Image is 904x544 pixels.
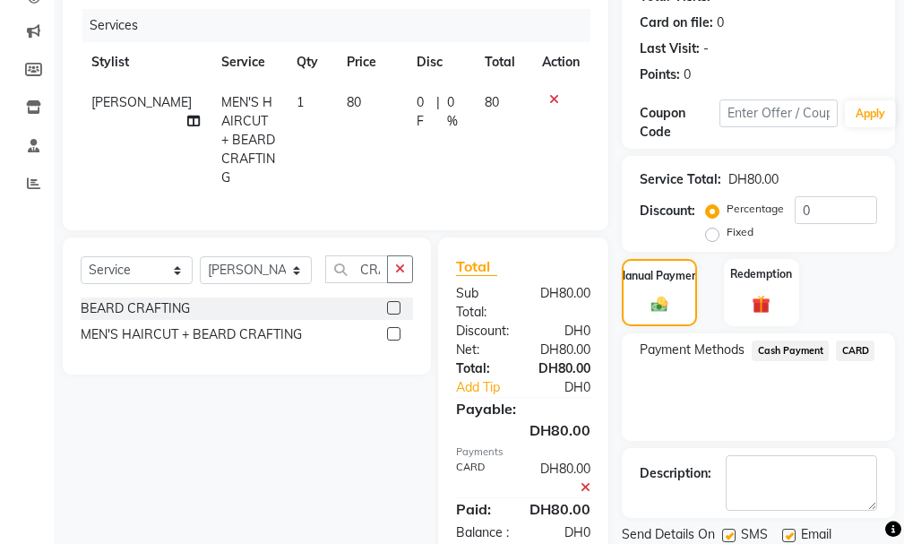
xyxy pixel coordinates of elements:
[640,202,695,220] div: Discount:
[640,39,700,58] div: Last Visit:
[221,94,275,186] span: MEN'S HAIRCUT + BEARD CRAFTING
[474,42,531,82] th: Total
[531,42,590,82] th: Action
[417,93,430,131] span: 0 F
[616,268,702,284] label: Manual Payment
[443,341,523,359] div: Net:
[81,299,190,318] div: BEARD CRAFTING
[81,325,302,344] div: MEN'S HAIRCUT + BEARD CRAFTING
[845,100,896,127] button: Apply
[640,13,713,32] div: Card on file:
[523,523,604,542] div: DH0
[684,65,691,84] div: 0
[836,341,874,361] span: CARD
[347,94,361,110] span: 80
[719,99,838,127] input: Enter Offer / Coupon Code
[443,398,604,419] div: Payable:
[746,293,776,315] img: _gift.svg
[443,378,537,397] a: Add Tip
[336,42,406,82] th: Price
[443,419,604,441] div: DH80.00
[523,341,604,359] div: DH80.00
[485,94,499,110] span: 80
[81,42,211,82] th: Stylist
[640,65,680,84] div: Points:
[91,94,192,110] span: [PERSON_NAME]
[443,460,523,497] div: CARD
[717,13,724,32] div: 0
[211,42,286,82] th: Service
[443,284,523,322] div: Sub Total:
[286,42,336,82] th: Qty
[456,257,497,276] span: Total
[728,170,779,189] div: DH80.00
[640,104,719,142] div: Coupon Code
[537,378,604,397] div: DH0
[456,445,590,460] div: Payments
[447,93,463,131] span: 0 %
[443,498,516,520] div: Paid:
[646,295,673,314] img: _cash.svg
[443,322,523,341] div: Discount:
[436,93,440,131] span: |
[727,201,784,217] label: Percentage
[523,284,604,322] div: DH80.00
[752,341,829,361] span: Cash Payment
[516,498,604,520] div: DH80.00
[640,341,745,359] span: Payment Methods
[443,359,523,378] div: Total:
[640,170,721,189] div: Service Total:
[703,39,709,58] div: -
[443,523,523,542] div: Balance :
[82,9,604,42] div: Services
[297,94,304,110] span: 1
[523,359,604,378] div: DH80.00
[523,322,604,341] div: DH0
[523,460,604,497] div: DH80.00
[406,42,474,82] th: Disc
[730,266,792,282] label: Redemption
[727,224,753,240] label: Fixed
[325,255,388,283] input: Search or Scan
[640,464,711,483] div: Description:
